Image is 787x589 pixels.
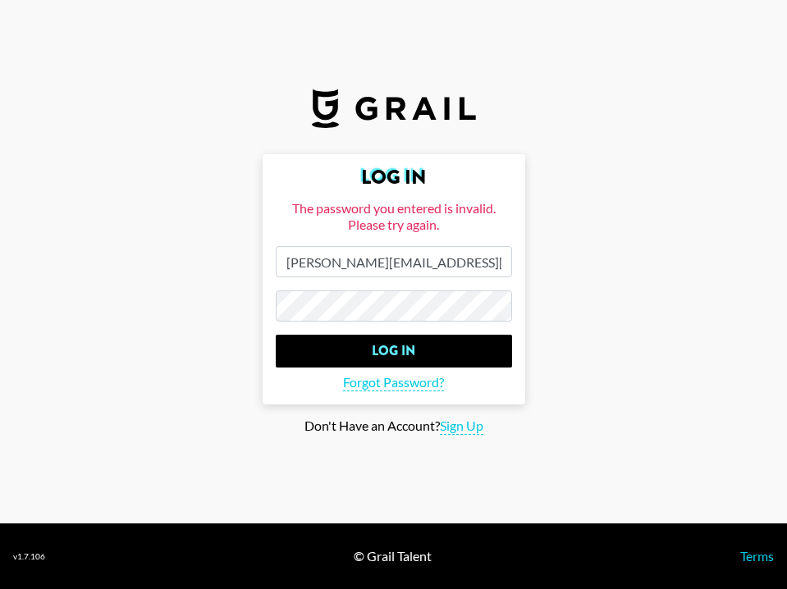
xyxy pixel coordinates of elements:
input: Log In [276,335,512,368]
img: Grail Talent Logo [312,89,476,128]
div: © Grail Talent [354,548,432,564]
span: Sign Up [440,418,483,435]
a: Terms [740,548,774,564]
div: The password you entered is invalid. Please try again. [276,200,512,233]
input: Email [276,246,512,277]
span: Forgot Password? [343,374,444,391]
h2: Log In [276,167,512,187]
div: v 1.7.106 [13,551,45,562]
div: Don't Have an Account? [13,418,774,435]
